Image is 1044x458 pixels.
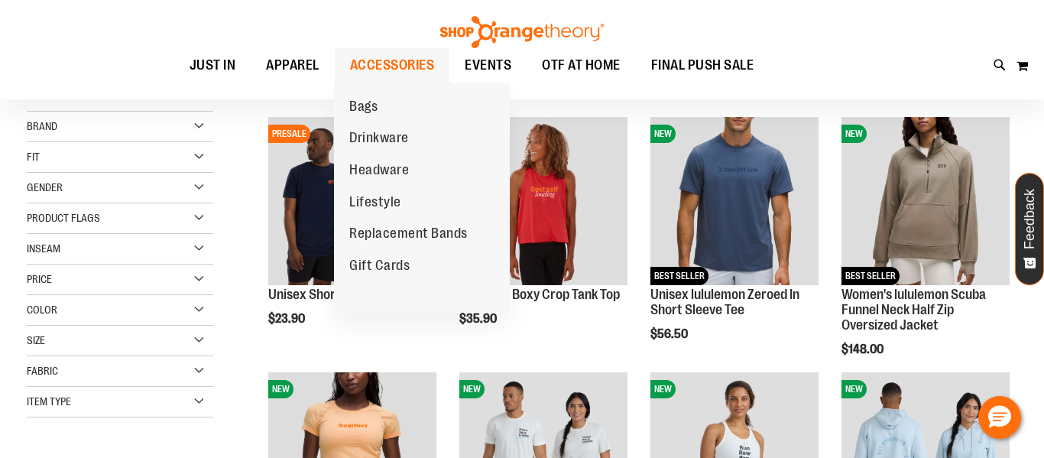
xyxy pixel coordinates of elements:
[650,117,819,287] a: Unisex lululemon Zeroed In Short Sleeve TeeNEWBEST SELLER
[465,48,511,83] span: EVENTS
[27,273,52,285] span: Price
[27,395,71,408] span: Item Type
[459,380,485,398] span: NEW
[349,99,378,118] span: Bags
[650,125,676,143] span: NEW
[334,250,425,282] a: Gift Cards
[27,334,45,346] span: Size
[449,48,527,83] a: EVENTS
[978,396,1021,439] button: Hello, have a question? Let’s chat.
[334,187,417,219] a: Lifestyle
[350,48,435,83] span: ACCESSORIES
[349,130,409,149] span: Drinkware
[174,48,251,83] a: JUST IN
[334,91,393,123] a: Bags
[651,48,754,83] span: FINAL PUSH SALE
[349,162,409,181] span: Headware
[27,151,40,163] span: Fit
[190,48,236,83] span: JUST IN
[841,267,900,285] span: BEST SELLER
[27,304,57,316] span: Color
[459,287,620,302] a: Women's Boxy Crop Tank Top
[268,117,436,285] img: Image of Unisex Short Sleeve Tee
[834,109,1017,395] div: product
[268,117,436,287] a: Image of Unisex Short Sleeve TeePRESALE
[527,48,636,83] a: OTF AT HOME
[650,287,799,317] a: Unisex lululemon Zeroed In Short Sleeve Tee
[841,343,886,356] span: $148.00
[650,380,676,398] span: NEW
[27,212,100,224] span: Product Flags
[266,48,319,83] span: APPAREL
[841,125,867,143] span: NEW
[841,117,1010,285] img: Women's lululemon Scuba Funnel Neck Half Zip Oversized Jacket
[1015,173,1044,285] button: Feedback - Show survey
[452,109,635,365] div: product
[349,194,401,213] span: Lifestyle
[841,287,986,333] a: Women's lululemon Scuba Funnel Neck Half Zip Oversized Jacket
[268,287,403,302] a: Unisex Short Sleeve Tee
[334,218,483,250] a: Replacement Bands
[650,117,819,285] img: Unisex lululemon Zeroed In Short Sleeve Tee
[268,380,293,398] span: NEW
[27,120,57,132] span: Brand
[841,380,867,398] span: NEW
[349,258,410,277] span: Gift Cards
[334,154,424,187] a: Headware
[261,109,444,365] div: product
[459,312,499,326] span: $35.90
[334,122,424,154] a: Drinkware
[251,48,335,83] a: APPAREL
[349,226,468,245] span: Replacement Bands
[650,267,708,285] span: BEST SELLER
[542,48,621,83] span: OTF AT HOME
[27,242,60,255] span: Inseam
[27,365,58,377] span: Fabric
[650,327,690,341] span: $56.50
[334,83,510,313] ul: ACCESSORIES
[636,48,770,83] a: FINAL PUSH SALE
[1023,189,1037,249] span: Feedback
[459,117,627,287] a: Image of Womens Boxy Crop TankNEW
[438,16,606,48] img: Shop Orangetheory
[459,117,627,285] img: Image of Womens Boxy Crop Tank
[268,312,307,326] span: $23.90
[27,181,63,193] span: Gender
[643,109,826,380] div: product
[841,117,1010,287] a: Women's lululemon Scuba Funnel Neck Half Zip Oversized JacketNEWBEST SELLER
[335,48,450,83] a: ACCESSORIES
[268,125,310,143] span: PRESALE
